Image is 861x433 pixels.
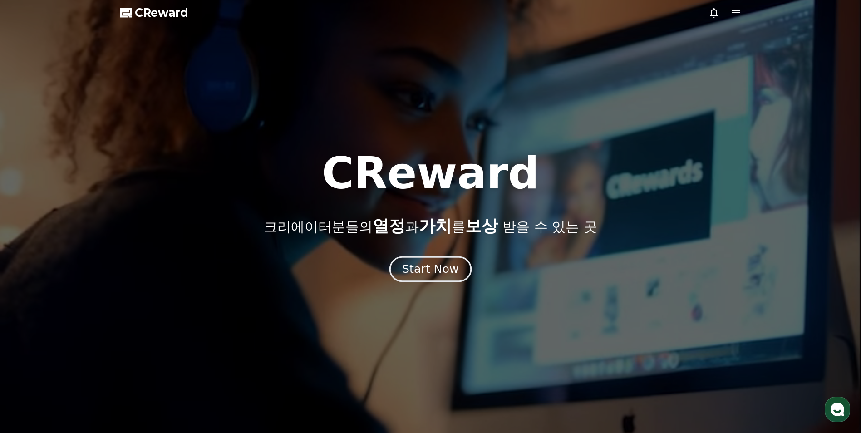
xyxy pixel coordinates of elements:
[402,261,458,277] div: Start Now
[391,266,470,275] a: Start Now
[83,302,94,309] span: 대화
[322,152,539,195] h1: CReward
[135,5,188,20] span: CReward
[264,217,597,235] p: 크리에이터분들의 과 를 받을 수 있는 곳
[389,256,472,282] button: Start Now
[140,301,151,309] span: 설정
[419,216,452,235] span: 가치
[120,5,188,20] a: CReward
[465,216,498,235] span: 보상
[3,288,60,310] a: 홈
[117,288,174,310] a: 설정
[373,216,405,235] span: 열정
[29,301,34,309] span: 홈
[60,288,117,310] a: 대화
